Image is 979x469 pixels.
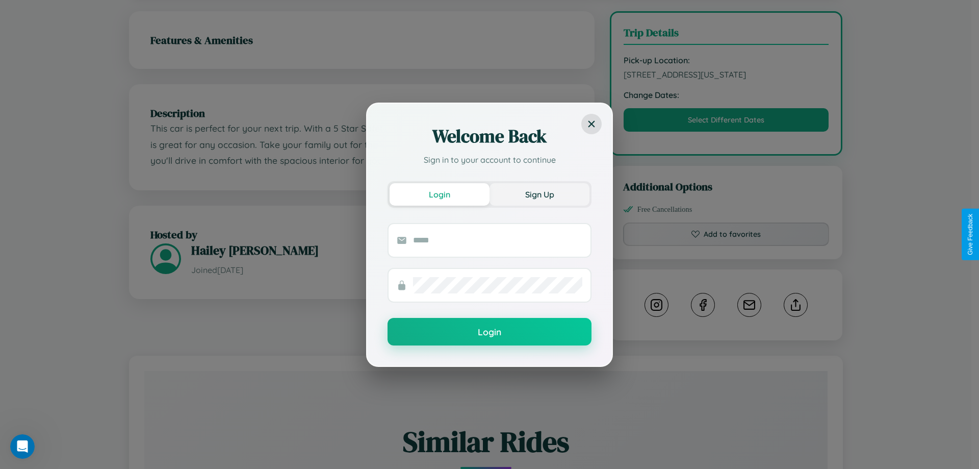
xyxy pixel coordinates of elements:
button: Login [390,183,489,206]
h2: Welcome Back [388,124,591,149]
p: Sign in to your account to continue [388,154,591,166]
button: Login [388,318,591,345]
iframe: Intercom live chat [10,434,35,459]
button: Sign Up [489,183,589,206]
div: Give Feedback [967,214,974,255]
